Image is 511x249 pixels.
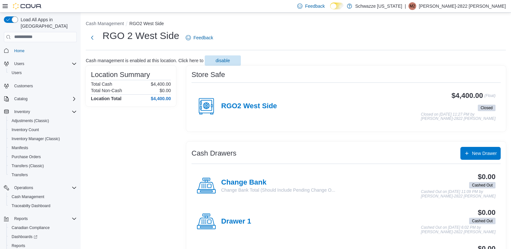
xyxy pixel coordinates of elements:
[6,125,79,134] button: Inventory Count
[9,117,77,125] span: Adjustments (Classic)
[9,69,24,77] a: Users
[18,16,77,29] span: Load All Apps in [GEOGRAPHIC_DATA]
[14,96,27,101] span: Catalog
[12,108,77,116] span: Inventory
[9,193,77,201] span: Cash Management
[12,234,37,239] span: Dashboards
[12,82,77,90] span: Customers
[12,225,50,230] span: Canadian Compliance
[14,61,24,66] span: Users
[9,233,77,241] span: Dashboards
[9,224,77,232] span: Canadian Compliance
[6,192,79,201] button: Cash Management
[305,3,325,9] span: Feedback
[12,47,27,55] a: Home
[1,46,79,55] button: Home
[1,94,79,103] button: Catalog
[355,2,402,10] p: Schwazze [US_STATE]
[481,105,493,111] span: Closed
[9,153,77,161] span: Purchase Orders
[12,70,22,75] span: Users
[6,170,79,179] button: Transfers
[12,145,28,150] span: Manifests
[9,153,44,161] a: Purchase Orders
[12,60,77,68] span: Users
[12,243,25,248] span: Reports
[12,108,33,116] button: Inventory
[12,172,28,177] span: Transfers
[452,92,483,100] h3: $4,400.00
[13,3,42,9] img: Cova
[9,144,31,152] a: Manifests
[9,135,63,143] a: Inventory Manager (Classic)
[12,136,60,141] span: Inventory Manager (Classic)
[14,216,28,221] span: Reports
[183,31,216,44] a: Feedback
[421,225,496,234] p: Cashed Out on [DATE] 6:02 PM by [PERSON_NAME]-2822 [PERSON_NAME]
[12,82,35,90] a: Customers
[6,161,79,170] button: Transfers (Classic)
[421,190,496,198] p: Cashed Out on [DATE] 11:09 PM by [PERSON_NAME]-2822 [PERSON_NAME]
[460,147,501,160] button: New Drawer
[12,184,77,192] span: Operations
[410,2,415,10] span: M2
[192,149,236,157] h3: Cash Drawers
[405,2,406,10] p: |
[6,134,79,143] button: Inventory Manager (Classic)
[14,109,30,114] span: Inventory
[1,59,79,68] button: Users
[14,185,33,190] span: Operations
[151,81,171,87] p: $4,400.00
[9,69,77,77] span: Users
[9,202,53,210] a: Traceabilty Dashboard
[86,21,124,26] button: Cash Management
[91,96,122,101] h4: Location Total
[12,215,30,223] button: Reports
[478,105,496,111] span: Closed
[9,126,42,134] a: Inventory Count
[9,202,77,210] span: Traceabilty Dashboard
[1,81,79,91] button: Customers
[12,47,77,55] span: Home
[9,117,52,125] a: Adjustments (Classic)
[12,184,36,192] button: Operations
[9,144,77,152] span: Manifests
[472,150,497,157] span: New Drawer
[408,2,416,10] div: Matthew-2822 Duran
[151,96,171,101] h4: $4,400.00
[421,112,496,121] p: Closed on [DATE] 11:27 PM by [PERSON_NAME]-2822 [PERSON_NAME]
[1,183,79,192] button: Operations
[472,182,493,188] span: Cashed Out
[221,178,335,187] h4: Change Bank
[103,29,179,42] h1: RGO 2 West Side
[12,154,41,159] span: Purchase Orders
[9,171,30,179] a: Transfers
[484,92,496,103] p: (Float)
[469,182,496,188] span: Cashed Out
[419,2,506,10] p: [PERSON_NAME]-2822 [PERSON_NAME]
[160,88,171,93] p: $0.00
[12,127,39,132] span: Inventory Count
[193,34,213,41] span: Feedback
[12,118,49,123] span: Adjustments (Classic)
[6,152,79,161] button: Purchase Orders
[12,95,77,103] span: Catalog
[221,217,251,226] h4: Drawer 1
[86,20,506,28] nav: An example of EuiBreadcrumbs
[12,163,44,168] span: Transfers (Classic)
[1,214,79,223] button: Reports
[6,68,79,77] button: Users
[6,201,79,210] button: Traceabilty Dashboard
[1,107,79,116] button: Inventory
[9,233,40,241] a: Dashboards
[192,71,225,79] h3: Store Safe
[91,71,150,79] h3: Location Summary
[12,203,50,208] span: Traceabilty Dashboard
[205,55,241,66] button: disable
[91,88,122,93] h6: Total Non-Cash
[9,162,46,170] a: Transfers (Classic)
[9,135,77,143] span: Inventory Manager (Classic)
[478,209,496,216] h3: $0.00
[91,81,112,87] h6: Total Cash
